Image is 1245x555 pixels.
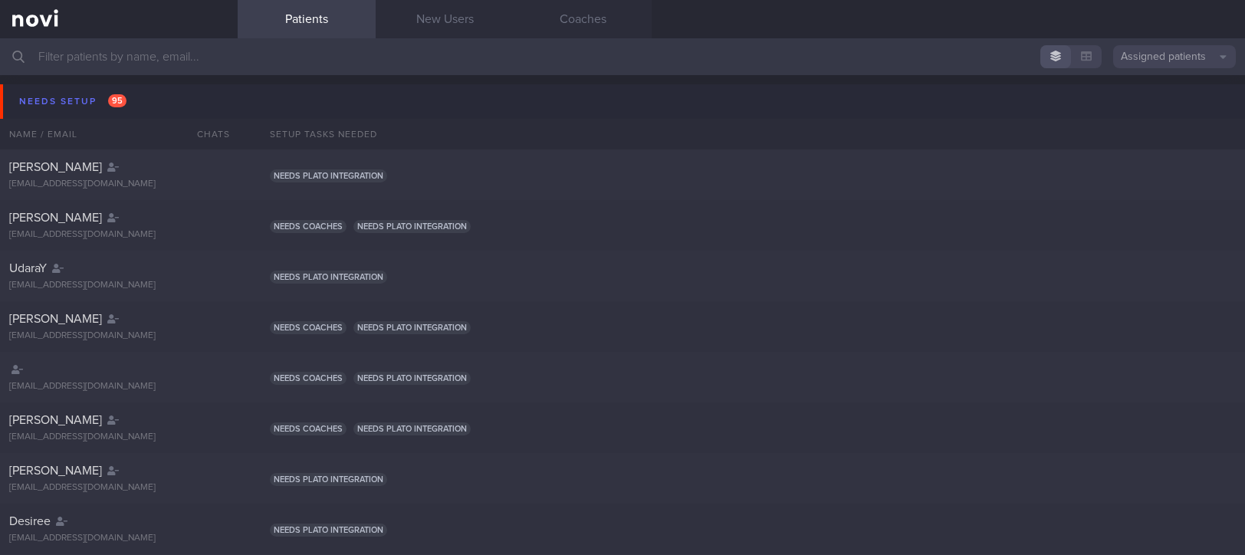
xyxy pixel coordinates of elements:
span: [PERSON_NAME] [9,465,102,477]
span: Needs plato integration [270,271,387,284]
span: [PERSON_NAME] [9,313,102,325]
span: Needs coaches [270,321,347,334]
span: Needs plato integration [270,473,387,486]
span: 95 [108,94,126,107]
span: [PERSON_NAME] [9,212,102,224]
span: Needs plato integration [353,422,471,435]
span: UdaraY [9,262,47,274]
div: [EMAIL_ADDRESS][DOMAIN_NAME] [9,381,228,392]
span: Needs plato integration [353,321,471,334]
button: Assigned patients [1113,45,1236,68]
div: [EMAIL_ADDRESS][DOMAIN_NAME] [9,229,228,241]
div: [EMAIL_ADDRESS][DOMAIN_NAME] [9,330,228,342]
span: Needs plato integration [353,220,471,233]
span: [PERSON_NAME] [9,161,102,173]
div: Chats [176,119,238,149]
div: Setup tasks needed [261,119,1245,149]
span: Needs plato integration [270,169,387,182]
span: Needs coaches [270,372,347,385]
span: [PERSON_NAME] [9,414,102,426]
span: Desiree [9,515,51,527]
span: Needs plato integration [270,524,387,537]
div: [EMAIL_ADDRESS][DOMAIN_NAME] [9,432,228,443]
span: Needs coaches [270,422,347,435]
div: [EMAIL_ADDRESS][DOMAIN_NAME] [9,179,228,190]
span: Needs coaches [270,220,347,233]
span: Needs plato integration [353,372,471,385]
div: [EMAIL_ADDRESS][DOMAIN_NAME] [9,482,228,494]
div: [EMAIL_ADDRESS][DOMAIN_NAME] [9,533,228,544]
div: Needs setup [15,91,130,112]
div: [EMAIL_ADDRESS][DOMAIN_NAME] [9,280,228,291]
